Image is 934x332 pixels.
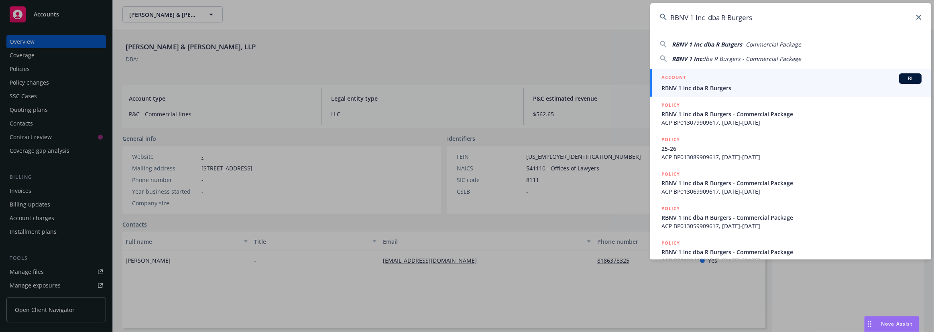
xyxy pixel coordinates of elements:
[661,170,680,178] h5: POLICY
[661,153,922,161] span: ACP BP013089909617, [DATE]-[DATE]
[650,200,931,235] a: POLICYRBNV 1 Inc dba R Burgers - Commercial PackageACP BP013059909617, [DATE]-[DATE]
[661,204,680,213] h5: POLICY
[661,179,922,187] span: RBNV 1 Inc dba R Burgers - Commercial Package
[742,40,801,48] span: - Commercial Package
[702,55,801,63] span: dba R Burgers - Commercial Package
[650,131,931,166] a: POLICY25-26ACP BP013089909617, [DATE]-[DATE]
[661,213,922,222] span: RBNV 1 Inc dba R Burgers - Commercial Package
[661,239,680,247] h5: POLICY
[661,110,922,118] span: RBNV 1 Inc dba R Burgers - Commercial Package
[650,3,931,32] input: Search...
[661,101,680,109] h5: POLICY
[864,316,920,332] button: Nova Assist
[661,144,922,153] span: 25-26
[661,118,922,127] span: ACP BP013079909617, [DATE]-[DATE]
[661,136,680,144] h5: POLICY
[661,73,686,83] h5: ACCOUNT
[661,187,922,196] span: ACP BP013069909617, [DATE]-[DATE]
[661,256,922,265] span: ACP BP013049909617, [DATE]-[DATE]
[650,97,931,131] a: POLICYRBNV 1 Inc dba R Burgers - Commercial PackageACP BP013079909617, [DATE]-[DATE]
[865,316,875,332] div: Drag to move
[650,166,931,200] a: POLICYRBNV 1 Inc dba R Burgers - Commercial PackageACP BP013069909617, [DATE]-[DATE]
[672,55,702,63] span: RBNV 1 Inc
[650,69,931,97] a: ACCOUNTBIRBNV 1 Inc dba R Burgers
[661,84,922,92] span: RBNV 1 Inc dba R Burgers
[650,235,931,269] a: POLICYRBNV 1 Inc dba R Burgers - Commercial PackageACP BP013049909617, [DATE]-[DATE]
[881,320,913,327] span: Nova Assist
[902,75,918,82] span: BI
[661,248,922,256] span: RBNV 1 Inc dba R Burgers - Commercial Package
[672,40,742,48] span: RBNV 1 Inc dba R Burgers
[661,222,922,230] span: ACP BP013059909617, [DATE]-[DATE]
